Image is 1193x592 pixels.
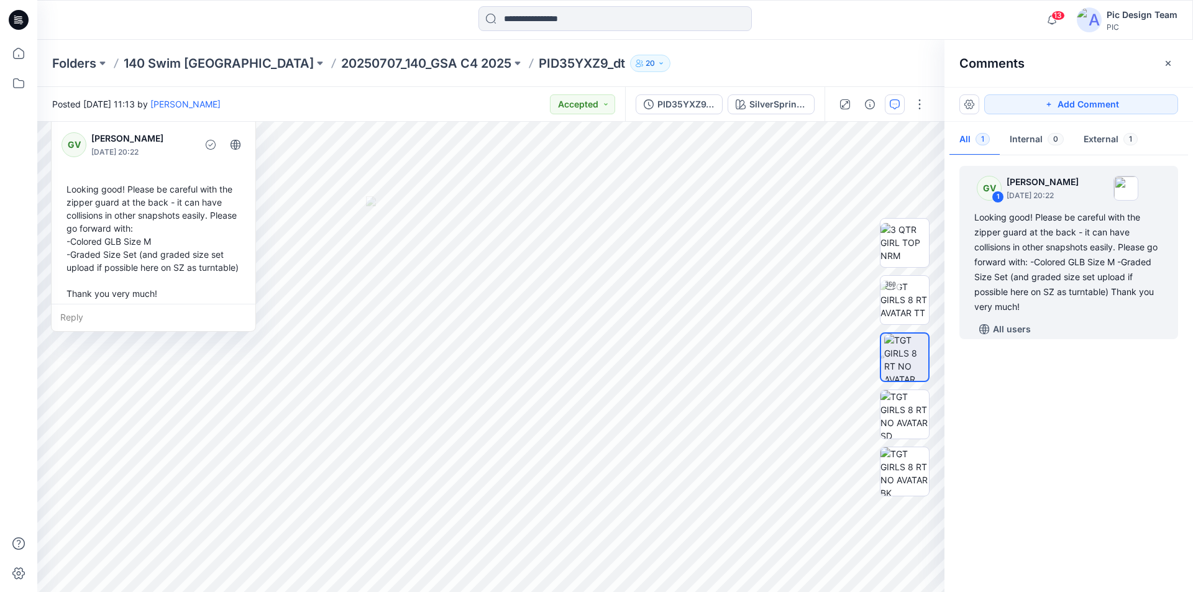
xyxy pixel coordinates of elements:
p: PID35YXZ9_dt [539,55,625,72]
img: TGT GIRLS 8 RT NO AVATAR BK [880,447,929,496]
img: TGT GIRLS 8 RT AVATAR TT [880,280,929,319]
button: All [949,124,1000,156]
span: 13 [1051,11,1065,20]
a: 140 Swim [GEOGRAPHIC_DATA] [124,55,314,72]
button: External [1074,124,1148,156]
div: PIC [1107,22,1177,32]
img: TGT GIRLS 8 RT NO AVATAR SD [880,390,929,439]
span: 0 [1048,133,1064,145]
div: SilverSprings [749,98,807,111]
p: [PERSON_NAME] [91,131,193,146]
button: Details [860,94,880,114]
h2: Comments [959,56,1025,71]
p: [PERSON_NAME] [1007,175,1079,189]
div: GV [62,132,86,157]
span: 1 [1123,133,1138,145]
a: Folders [52,55,96,72]
img: TGT GIRLS 8 RT NO AVATAR FRT [884,334,928,381]
button: Internal [1000,124,1074,156]
a: [PERSON_NAME] [150,99,221,109]
div: Looking good! Please be careful with the zipper guard at the back - it can have collisions in oth... [62,178,245,305]
div: PID35YXZ9_dt_V4 [657,98,715,111]
p: All users [993,322,1031,337]
img: avatar [1077,7,1102,32]
p: [DATE] 20:22 [1007,189,1079,202]
div: 1 [992,191,1004,203]
div: Looking good! Please be careful with the zipper guard at the back - it can have collisions in oth... [974,210,1163,314]
img: 3 QTR GIRL TOP NRM [880,223,929,262]
span: 1 [976,133,990,145]
button: 20 [630,55,670,72]
p: 20 [646,57,655,70]
button: PID35YXZ9_dt_V4 [636,94,723,114]
a: 20250707_140_GSA C4 2025 [341,55,511,72]
button: Add Comment [984,94,1178,114]
p: [DATE] 20:22 [91,146,193,158]
div: Reply [52,304,255,331]
div: GV [977,176,1002,201]
span: Posted [DATE] 11:13 by [52,98,221,111]
button: SilverSprings [728,94,815,114]
div: Pic Design Team [1107,7,1177,22]
button: All users [974,319,1036,339]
